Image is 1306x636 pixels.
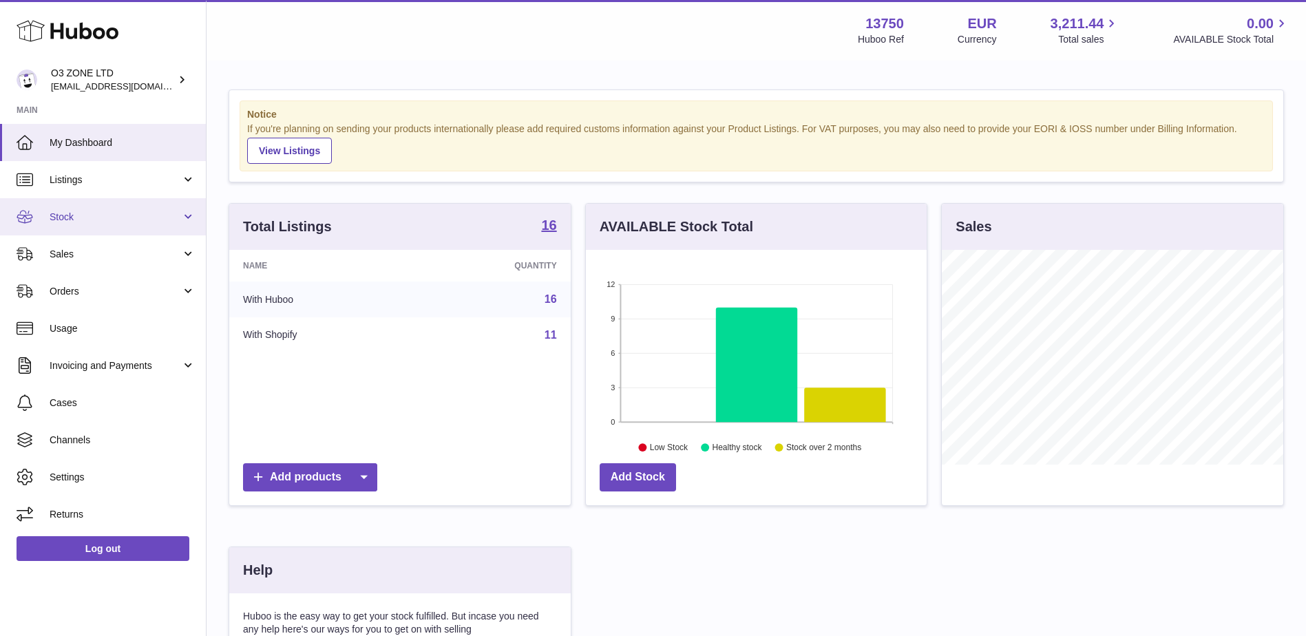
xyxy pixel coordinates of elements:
strong: 13750 [865,14,904,33]
div: O3 ZONE LTD [51,67,175,93]
a: Add Stock [600,463,676,491]
a: 16 [541,218,556,235]
div: Huboo Ref [858,33,904,46]
a: Add products [243,463,377,491]
span: Cases [50,396,196,410]
th: Quantity [413,250,570,282]
h3: Sales [956,218,991,236]
h3: Help [243,561,273,580]
img: hello@o3zoneltd.co.uk [17,70,37,90]
text: 12 [607,280,615,288]
a: 0.00 AVAILABLE Stock Total [1173,14,1289,46]
h3: AVAILABLE Stock Total [600,218,753,236]
span: Total sales [1058,33,1119,46]
text: Stock over 2 months [786,443,861,452]
a: 11 [545,329,557,341]
strong: EUR [967,14,996,33]
td: With Huboo [229,282,413,317]
span: Returns [50,508,196,521]
a: 3,211.44 Total sales [1051,14,1120,46]
span: Usage [50,322,196,335]
td: With Shopify [229,317,413,353]
span: 3,211.44 [1051,14,1104,33]
text: 9 [611,315,615,323]
text: Low Stock [650,443,688,452]
strong: Notice [247,108,1265,121]
text: 0 [611,418,615,426]
a: View Listings [247,138,332,164]
span: [EMAIL_ADDRESS][DOMAIN_NAME] [51,81,202,92]
span: Orders [50,285,181,298]
text: 6 [611,349,615,357]
strong: 16 [541,218,556,232]
span: My Dashboard [50,136,196,149]
h3: Total Listings [243,218,332,236]
text: 3 [611,383,615,392]
text: Healthy stock [712,443,762,452]
span: Settings [50,471,196,484]
a: Log out [17,536,189,561]
span: Stock [50,211,181,224]
span: Sales [50,248,181,261]
th: Name [229,250,413,282]
a: 16 [545,293,557,305]
span: AVAILABLE Stock Total [1173,33,1289,46]
div: Currency [958,33,997,46]
div: If you're planning on sending your products internationally please add required customs informati... [247,123,1265,164]
p: Huboo is the easy way to get your stock fulfilled. But incase you need any help here's our ways f... [243,610,557,636]
span: Channels [50,434,196,447]
span: Listings [50,173,181,187]
span: 0.00 [1247,14,1274,33]
span: Invoicing and Payments [50,359,181,372]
